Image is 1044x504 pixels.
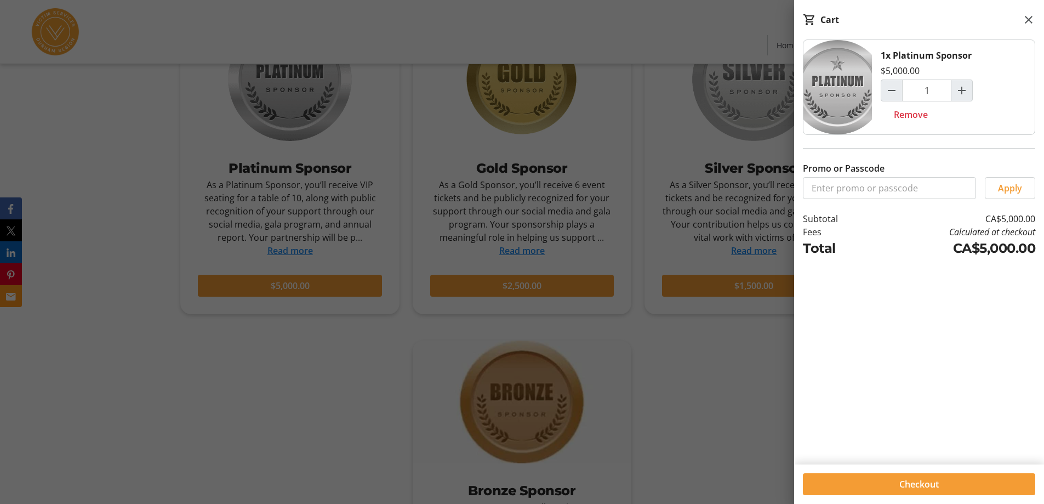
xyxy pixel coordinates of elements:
label: Promo or Passcode [803,162,885,175]
input: Enter promo or passcode [803,177,976,199]
span: Apply [998,182,1022,195]
td: Total [803,239,870,258]
button: Checkout [803,473,1035,495]
td: Fees [803,225,870,239]
button: Remove [881,104,941,126]
button: Increment by one [951,80,972,101]
img: Platinum Sponsor [803,40,872,134]
td: CA$5,000.00 [870,212,1035,225]
div: $5,000.00 [881,64,920,77]
span: Checkout [899,478,939,491]
input: Platinum Sponsor Quantity [902,80,951,101]
div: 1x Platinum Sponsor [881,49,972,62]
div: Cart [820,13,839,26]
td: CA$5,000.00 [870,239,1035,258]
span: Remove [894,108,928,121]
td: Calculated at checkout [870,225,1035,239]
td: Subtotal [803,212,870,225]
button: Apply [985,177,1035,199]
button: Decrement by one [881,80,902,101]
